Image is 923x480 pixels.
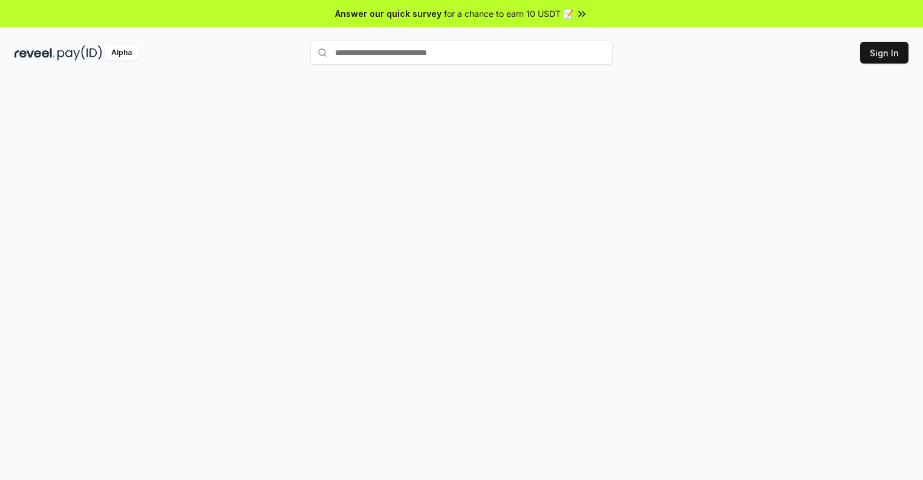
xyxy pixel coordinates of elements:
[15,45,55,61] img: reveel_dark
[444,7,573,20] span: for a chance to earn 10 USDT 📝
[105,45,139,61] div: Alpha
[57,45,102,61] img: pay_id
[335,7,442,20] span: Answer our quick survey
[860,42,908,64] button: Sign In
